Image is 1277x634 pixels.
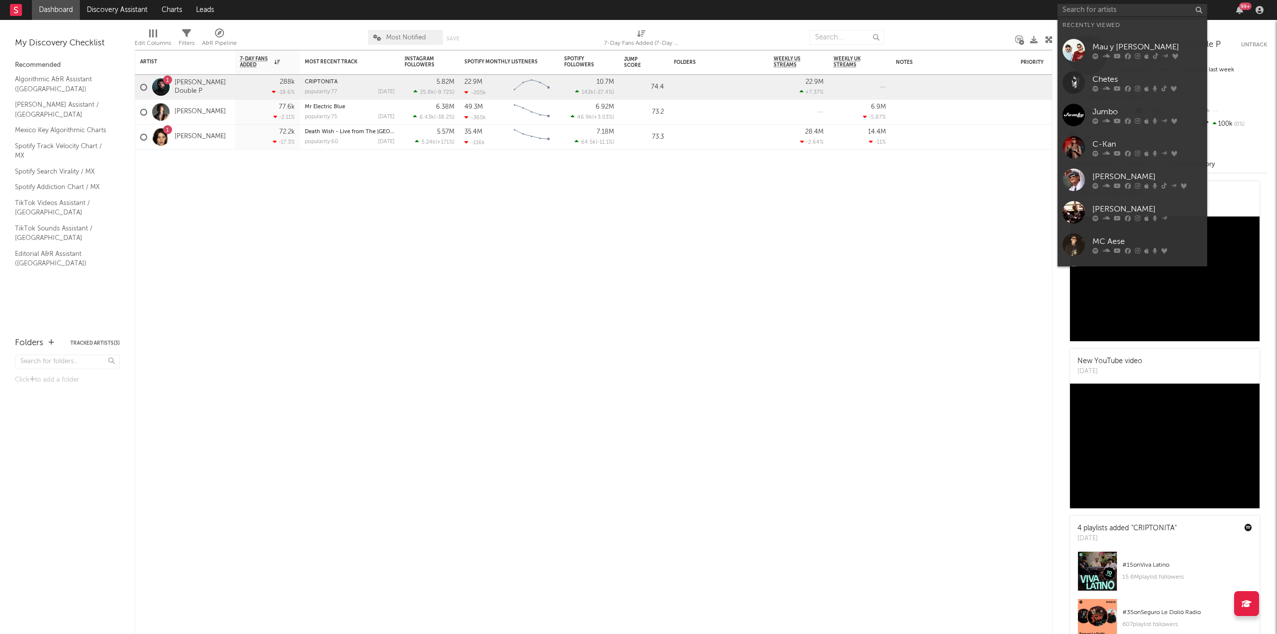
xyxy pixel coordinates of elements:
div: 7-Day Fans Added (7-Day Fans Added) [604,37,679,49]
span: 64.5k [581,140,596,145]
div: 607 playlist followers [1122,619,1252,631]
div: 6.38M [436,104,454,110]
a: Death Wish - Live from The [GEOGRAPHIC_DATA] [305,129,433,135]
div: -5.87 % [863,114,886,120]
a: [PERSON_NAME] [1058,196,1207,228]
div: Click to add a folder. [15,374,120,386]
a: C-Kan [1058,131,1207,164]
span: 6.43k [420,115,434,120]
div: Most Recent Track [305,59,380,65]
div: Jump Score [624,56,649,68]
a: [PERSON_NAME] Assistant / [GEOGRAPHIC_DATA] [15,99,110,120]
span: -9.72 % [435,90,453,95]
div: Folders [674,59,749,65]
div: C-Kan [1092,138,1202,150]
svg: Chart title [509,100,554,125]
div: Edit Columns [135,25,171,54]
div: [DATE] [378,114,395,120]
div: 15.6M playlist followers [1122,571,1252,583]
div: -116k [464,139,485,146]
a: Editorial A&R Assistant ([GEOGRAPHIC_DATA]) [15,248,110,269]
div: -2.11 % [273,114,295,120]
span: +3.03 % [594,115,613,120]
div: popularity: 60 [305,139,338,145]
span: -11.1 % [597,140,613,145]
button: Untrack [1241,40,1267,50]
div: [DATE] [378,139,395,145]
div: # 15 on Viva Latino [1122,559,1252,571]
div: Mau y [PERSON_NAME] [1092,41,1202,53]
div: -- [1201,105,1267,118]
div: 5.82M [436,79,454,85]
a: MC Aese [1058,228,1207,261]
a: #15onViva Latino15.6Mplaylist followers [1070,551,1260,599]
svg: Chart title [509,75,554,100]
a: "CRIPTONITA" [1131,525,1177,532]
div: -205k [464,89,486,96]
div: Instagram Followers [405,56,439,68]
div: 22.9M [806,79,824,85]
span: 25.8k [420,90,434,95]
div: [DATE] [1077,367,1142,377]
span: 0 % [1233,122,1245,127]
a: [PERSON_NAME] [1058,261,1207,293]
div: 7-Day Fans Added (7-Day Fans Added) [604,25,679,54]
div: Filters [179,25,195,54]
a: CRIPTONITA [305,79,338,85]
span: 5.24k [422,140,435,145]
div: 49.3M [464,104,483,110]
div: 28.4M [805,129,824,135]
button: Save [446,36,459,41]
div: MC Aese [1092,235,1202,247]
span: +171 % [437,140,453,145]
span: Most Notified [386,34,426,41]
div: 35.4M [464,129,482,135]
div: 100k [1201,118,1267,131]
input: Search for artists [1058,4,1207,16]
div: 6.92M [596,104,614,110]
div: Mr Electric Blue [305,104,395,110]
div: ( ) [413,114,454,120]
div: 73.2 [624,106,664,118]
span: 7-Day Fans Added [240,56,272,68]
svg: Chart title [509,125,554,150]
a: Jumbo [1058,99,1207,131]
button: 99+ [1236,6,1243,14]
a: [PERSON_NAME] [175,108,226,116]
div: 6.9M [871,104,886,110]
div: Spotify Followers [564,56,599,68]
div: -2.64 % [800,139,824,145]
div: 10.7M [597,79,614,85]
div: ( ) [414,89,454,95]
div: 99 + [1239,2,1252,10]
a: Algorithmic A&R Assistant ([GEOGRAPHIC_DATA]) [15,74,110,94]
div: # 35 on Seguro Le Dolió Radio [1122,607,1252,619]
div: 72.2k [279,129,295,135]
div: [DATE] [378,89,395,95]
input: Search... [810,30,884,45]
div: 14.4M [868,129,886,135]
div: -365k [464,114,486,121]
a: Chetes [1058,66,1207,99]
a: TikTok Sounds Assistant / [GEOGRAPHIC_DATA] [15,223,110,243]
span: 46.9k [577,115,592,120]
a: Spotify Addiction Chart / MX [15,182,110,193]
div: Filters [179,37,195,49]
div: 288k [280,79,295,85]
a: Spotify Search Virality / MX [15,166,110,177]
div: CRIPTONITA [305,79,395,85]
div: Recently Viewed [1063,19,1202,31]
div: -18.6 % [272,89,295,95]
div: Priority [1021,59,1061,65]
div: 4 playlists added [1077,523,1177,534]
div: Edit Columns [135,37,171,49]
div: A&R Pipeline [202,25,237,54]
div: My Discovery Checklist [15,37,120,49]
div: A&R Pipeline [202,37,237,49]
div: popularity: 75 [305,114,337,120]
div: 73.3 [624,131,664,143]
div: Folders [15,337,43,349]
div: Chetes [1092,73,1202,85]
a: [PERSON_NAME] [1058,164,1207,196]
div: -17.3 % [273,139,295,145]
